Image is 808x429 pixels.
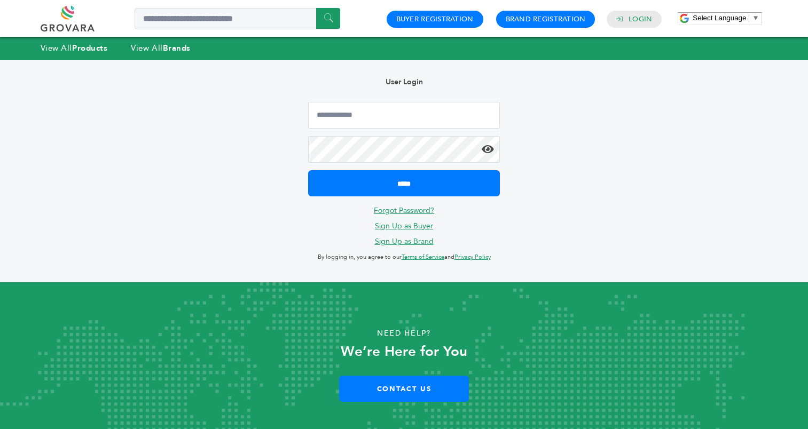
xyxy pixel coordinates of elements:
[752,14,759,22] span: ▼
[131,43,191,53] a: View AllBrands
[308,136,499,163] input: Password
[339,376,469,402] a: Contact Us
[374,205,434,216] a: Forgot Password?
[629,14,652,24] a: Login
[693,14,746,22] span: Select Language
[506,14,586,24] a: Brand Registration
[308,251,499,264] p: By logging in, you agree to our and
[454,253,491,261] a: Privacy Policy
[375,236,434,247] a: Sign Up as Brand
[386,77,423,87] b: User Login
[693,14,759,22] a: Select Language​
[41,43,108,53] a: View AllProducts
[375,221,433,231] a: Sign Up as Buyer
[72,43,107,53] strong: Products
[41,325,768,341] p: Need Help?
[163,43,191,53] strong: Brands
[135,8,340,29] input: Search a product or brand...
[308,102,499,129] input: Email Address
[341,342,467,361] strong: We’re Here for You
[402,253,444,261] a: Terms of Service
[396,14,474,24] a: Buyer Registration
